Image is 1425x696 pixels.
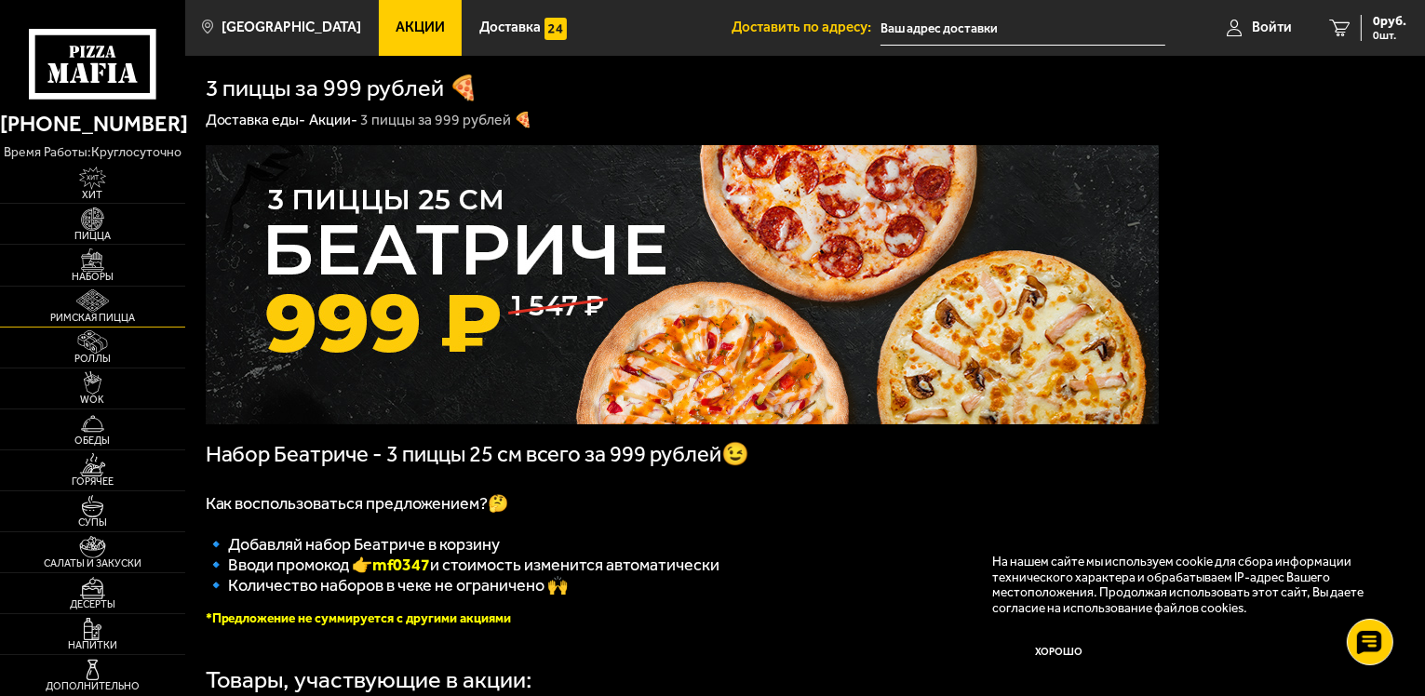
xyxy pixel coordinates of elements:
[206,111,306,128] a: Доставка еды-
[206,668,533,692] div: Товары, участвующие в акции:
[992,630,1126,675] button: Хорошо
[881,11,1165,46] input: Ваш адрес доставки
[1373,30,1406,41] span: 0 шт.
[396,20,445,34] span: Акции
[206,610,512,626] font: *Предложение не суммируется с другими акциями
[206,76,479,100] h1: 3 пиццы за 999 рублей 🍕
[222,20,361,34] span: [GEOGRAPHIC_DATA]
[992,554,1378,615] p: На нашем сайте мы используем cookie для сбора информации технического характера и обрабатываем IP...
[206,145,1159,424] img: 1024x1024
[309,111,357,128] a: Акции-
[479,20,541,34] span: Доставка
[360,111,532,130] div: 3 пиццы за 999 рублей 🍕
[206,493,509,514] span: Как воспользоваться предложением?🤔
[544,18,567,40] img: 15daf4d41897b9f0e9f617042186c801.svg
[373,555,431,575] b: mf0347
[206,555,720,575] span: 🔹 Вводи промокод 👉 и стоимость изменится автоматически
[1252,20,1292,34] span: Войти
[206,575,569,596] span: 🔹 Количество наборов в чеке не ограничено 🙌
[206,441,750,467] span: Набор Беатриче - 3 пиццы 25 см всего за 999 рублей😉
[732,20,881,34] span: Доставить по адресу:
[1373,15,1406,28] span: 0 руб.
[206,534,501,555] span: 🔹 Добавляй набор Беатриче в корзину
